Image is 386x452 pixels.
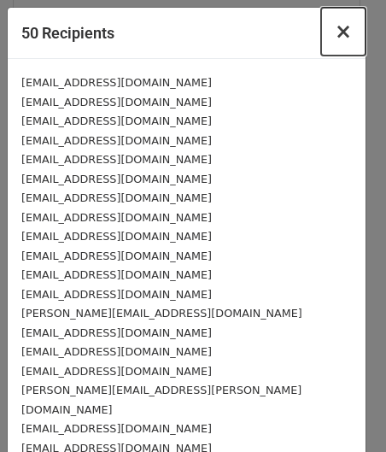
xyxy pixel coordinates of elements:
[21,384,301,416] small: [PERSON_NAME][EMAIL_ADDRESS][PERSON_NAME][DOMAIN_NAME]
[21,153,212,166] small: [EMAIL_ADDRESS][DOMAIN_NAME]
[21,249,212,262] small: [EMAIL_ADDRESS][DOMAIN_NAME]
[321,8,366,56] button: Close
[21,345,212,358] small: [EMAIL_ADDRESS][DOMAIN_NAME]
[21,326,212,339] small: [EMAIL_ADDRESS][DOMAIN_NAME]
[21,422,212,435] small: [EMAIL_ADDRESS][DOMAIN_NAME]
[21,288,212,301] small: [EMAIL_ADDRESS][DOMAIN_NAME]
[21,134,212,147] small: [EMAIL_ADDRESS][DOMAIN_NAME]
[21,230,212,243] small: [EMAIL_ADDRESS][DOMAIN_NAME]
[21,191,212,204] small: [EMAIL_ADDRESS][DOMAIN_NAME]
[21,173,212,185] small: [EMAIL_ADDRESS][DOMAIN_NAME]
[21,21,114,44] h5: 50 Recipients
[301,370,386,452] iframe: Chat Widget
[21,307,302,320] small: [PERSON_NAME][EMAIL_ADDRESS][DOMAIN_NAME]
[21,211,212,224] small: [EMAIL_ADDRESS][DOMAIN_NAME]
[21,365,212,378] small: [EMAIL_ADDRESS][DOMAIN_NAME]
[21,96,212,109] small: [EMAIL_ADDRESS][DOMAIN_NAME]
[21,114,212,127] small: [EMAIL_ADDRESS][DOMAIN_NAME]
[21,76,212,89] small: [EMAIL_ADDRESS][DOMAIN_NAME]
[21,268,212,281] small: [EMAIL_ADDRESS][DOMAIN_NAME]
[335,20,352,44] span: ×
